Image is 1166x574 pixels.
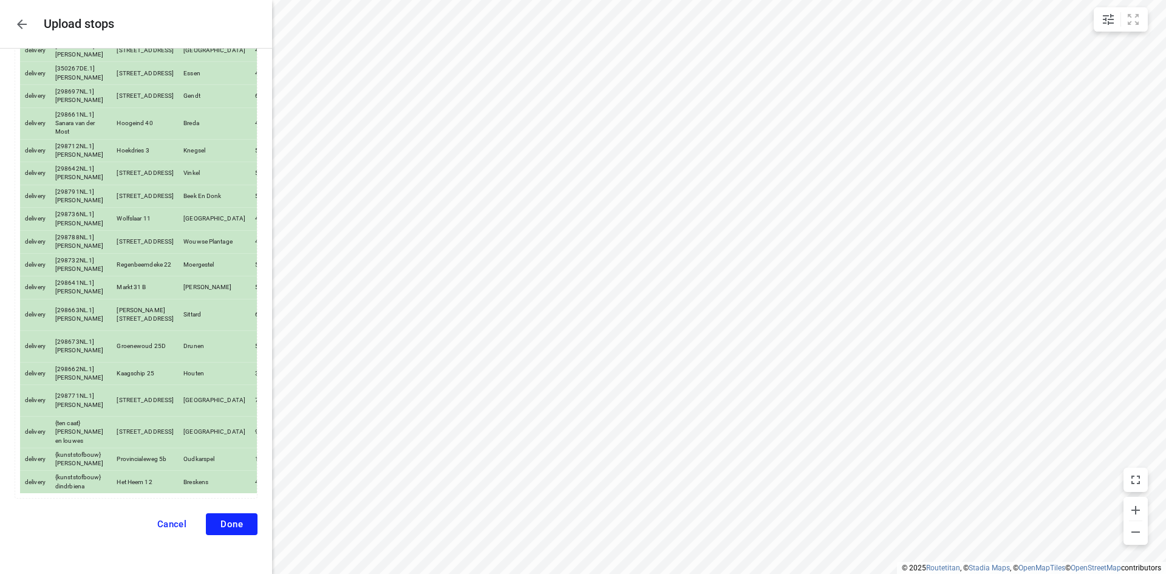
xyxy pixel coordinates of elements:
[112,185,179,208] td: [STREET_ADDRESS]
[112,385,179,417] td: [STREET_ADDRESS]
[157,519,187,530] span: Cancel
[112,416,179,448] td: [STREET_ADDRESS]
[250,139,304,162] td: 5511KS
[250,299,304,330] td: 6132CW
[179,230,250,253] td: Wouwse Plantage
[179,362,250,385] td: Houten
[20,39,50,62] td: delivery
[50,85,112,108] td: [298697NL.1] [PERSON_NAME]
[143,513,202,535] button: Cancel
[250,185,304,208] td: 5741ML
[250,230,304,253] td: 4725RB
[50,139,112,162] td: [298712NL.1] [PERSON_NAME]
[112,208,179,231] td: Wolfslaar 11
[220,519,243,530] span: Done
[50,62,112,85] td: [350267DE.1] [PERSON_NAME]
[112,39,179,62] td: [STREET_ADDRESS]
[20,208,50,231] td: delivery
[50,299,112,330] td: [298663NL.1] [PERSON_NAME]
[112,108,179,139] td: Hoogeind 40
[50,330,112,362] td: [298673NL.1] [PERSON_NAME]
[50,385,112,417] td: [298771NL.1] [PERSON_NAME]
[112,276,179,299] td: Markt 31 B
[112,62,179,85] td: [STREET_ADDRESS]
[20,276,50,299] td: delivery
[50,39,112,62] td: [348577DE.1] [PERSON_NAME]
[250,416,304,448] td: 9725JD
[179,471,250,493] td: Breskens
[179,385,250,417] td: [GEOGRAPHIC_DATA]
[20,362,50,385] td: delivery
[179,330,250,362] td: Drunen
[250,330,304,362] td: 5151RM
[179,299,250,330] td: Sittard
[112,362,179,385] td: Kaagschip 25
[250,385,304,417] td: 7558PK
[20,185,50,208] td: delivery
[179,139,250,162] td: Knegsel
[926,564,960,572] a: Routetitan
[50,416,112,448] td: {ten caat} [PERSON_NAME] en louwes
[179,85,250,108] td: Gendt
[20,139,50,162] td: delivery
[250,85,304,108] td: 6691MJ
[206,513,257,535] button: Done
[969,564,1010,572] a: Stadia Maps
[20,299,50,330] td: delivery
[20,385,50,417] td: delivery
[20,62,50,85] td: delivery
[20,85,50,108] td: delivery
[112,230,179,253] td: [STREET_ADDRESS]
[50,276,112,299] td: [298641NL.1] [PERSON_NAME]
[50,208,112,231] td: [298736NL.1] [PERSON_NAME]
[50,230,112,253] td: [298788NL.1] [PERSON_NAME]
[902,564,1161,572] li: © 2025 , © , © © contributors
[50,185,112,208] td: [298791NL.1] [PERSON_NAME]
[179,162,250,185] td: Vinkel
[1018,564,1065,572] a: OpenMapTiles
[179,416,250,448] td: [GEOGRAPHIC_DATA]
[20,230,50,253] td: delivery
[112,471,179,493] td: Het Heem 12
[179,448,250,471] td: Oudkarspel
[50,253,112,276] td: [298732NL.1] [PERSON_NAME]
[179,62,250,85] td: Essen
[50,362,112,385] td: [298662NL.1] [PERSON_NAME]
[50,108,112,139] td: [298661NL.1] Sanara van der Most
[250,276,304,299] td: 5995BC
[112,162,179,185] td: [STREET_ADDRESS]
[1096,7,1120,32] button: Map settings
[1094,7,1148,32] div: small contained button group
[50,162,112,185] td: [298642NL.1] [PERSON_NAME]
[250,162,304,185] td: 5382JT
[250,62,304,85] td: 45326
[179,208,250,231] td: [GEOGRAPHIC_DATA]
[179,276,250,299] td: [PERSON_NAME]
[20,253,50,276] td: delivery
[250,108,304,139] td: 4817EM
[1071,564,1121,572] a: OpenStreetMap
[250,208,304,231] td: 4907LT
[250,471,304,493] td: 4511PL
[20,416,50,448] td: delivery
[250,362,304,385] td: 3991CS
[112,299,179,330] td: [PERSON_NAME][STREET_ADDRESS]
[250,253,304,276] td: 5066EN
[179,253,250,276] td: Moergestel
[50,471,112,493] td: {kunststofbouw} dindrbiena
[179,185,250,208] td: Beek En Donk
[44,17,114,31] h5: Upload stops
[20,330,50,362] td: delivery
[112,330,179,362] td: Groenewoud 25D
[112,85,179,108] td: [STREET_ADDRESS]
[20,448,50,471] td: delivery
[250,448,304,471] td: 1724PG
[20,108,50,139] td: delivery
[20,162,50,185] td: delivery
[20,471,50,493] td: delivery
[112,253,179,276] td: Regenbeemdeke 22
[179,39,250,62] td: [GEOGRAPHIC_DATA]
[50,448,112,471] td: {kunststofbouw} [PERSON_NAME]
[179,108,250,139] td: Breda
[112,139,179,162] td: Hoekdries 3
